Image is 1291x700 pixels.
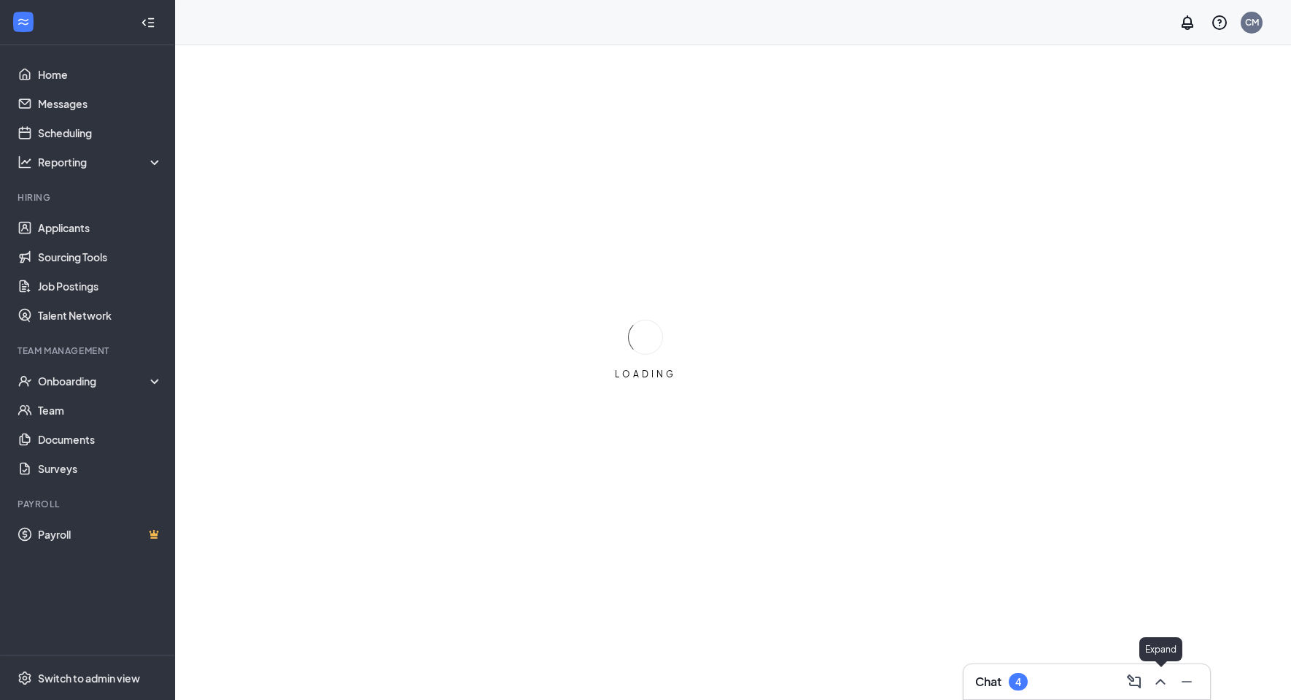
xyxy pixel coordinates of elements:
[975,674,1001,690] h3: Chat
[18,374,32,388] svg: UserCheck
[1149,670,1172,693] button: ChevronUp
[1179,14,1196,31] svg: Notifications
[38,60,163,89] a: Home
[609,368,682,380] div: LOADING
[18,498,160,510] div: Payroll
[38,396,163,425] a: Team
[1175,670,1198,693] button: Minimize
[16,15,31,29] svg: WorkstreamLogo
[38,118,163,147] a: Scheduling
[38,213,163,242] a: Applicants
[38,155,163,169] div: Reporting
[1139,637,1182,661] div: Expand
[1245,16,1259,28] div: CM
[18,345,160,357] div: Team Management
[38,89,163,118] a: Messages
[38,454,163,483] a: Surveys
[1125,673,1143,691] svg: ComposeMessage
[1015,676,1021,688] div: 4
[1123,670,1146,693] button: ComposeMessage
[141,15,155,30] svg: Collapse
[18,155,32,169] svg: Analysis
[38,671,140,685] div: Switch to admin view
[18,671,32,685] svg: Settings
[38,242,163,272] a: Sourcing Tools
[38,272,163,301] a: Job Postings
[38,301,163,330] a: Talent Network
[38,425,163,454] a: Documents
[18,191,160,204] div: Hiring
[38,520,163,549] a: PayrollCrown
[1152,673,1169,691] svg: ChevronUp
[1178,673,1195,691] svg: Minimize
[38,374,150,388] div: Onboarding
[1211,14,1228,31] svg: QuestionInfo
